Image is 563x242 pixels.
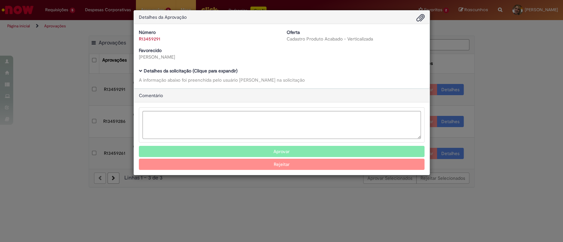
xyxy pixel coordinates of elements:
button: Rejeitar [139,159,424,170]
a: R13459291 [139,36,160,42]
button: Aprovar [139,146,424,157]
span: Detalhes da Aprovação [139,14,187,20]
b: Número [139,29,156,35]
b: Favorecido [139,47,162,53]
h5: Detalhes da solicitação (Clique para expandir) [139,68,424,73]
b: Detalhes da solicitação (Clique para expandir) [144,68,237,74]
div: A informação abaixo foi preenchida pelo usuário [PERSON_NAME] na solicitação [139,77,424,83]
b: Oferta [287,29,300,35]
span: Comentário [139,93,163,98]
div: Cadastro Produto Acabado - Verticalizada [287,36,424,42]
div: [PERSON_NAME] [139,54,277,60]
